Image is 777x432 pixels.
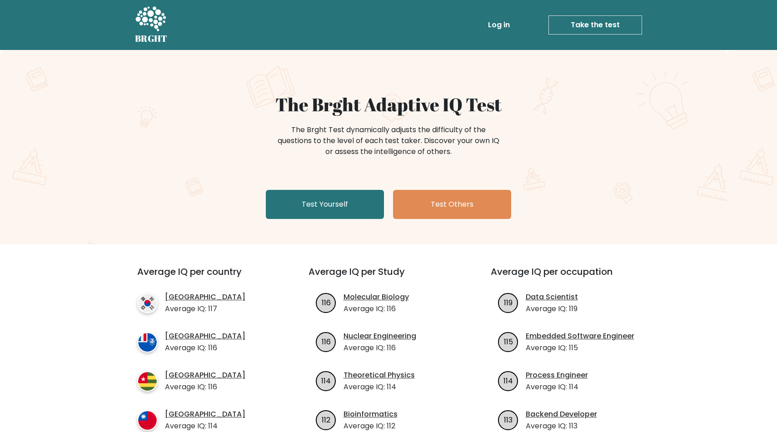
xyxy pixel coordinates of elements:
a: BRGHT [135,4,168,46]
p: Average IQ: 115 [526,343,634,353]
a: Take the test [548,15,642,35]
a: Backend Developer [526,409,597,420]
text: 112 [322,414,330,425]
img: country [137,371,158,392]
text: 114 [321,375,331,386]
a: Theoretical Physics [344,370,415,381]
a: Bioinformatics [344,409,398,420]
img: country [137,293,158,313]
text: 116 [321,297,330,308]
a: [GEOGRAPHIC_DATA] [165,331,245,342]
p: Average IQ: 113 [526,421,597,432]
a: Nuclear Engineering [344,331,416,342]
p: Average IQ: 116 [344,303,409,314]
p: Average IQ: 117 [165,303,245,314]
h3: Average IQ per Study [309,266,469,288]
a: Data Scientist [526,292,578,303]
a: [GEOGRAPHIC_DATA] [165,370,245,381]
p: Average IQ: 114 [344,382,415,392]
p: Average IQ: 116 [165,343,245,353]
a: Process Engineer [526,370,588,381]
img: country [137,410,158,431]
p: Average IQ: 112 [344,421,398,432]
text: 113 [504,414,513,425]
text: 115 [503,336,513,347]
img: country [137,332,158,353]
a: Log in [484,16,513,34]
div: The Brght Test dynamically adjusts the difficulty of the questions to the level of each test take... [275,124,502,157]
text: 119 [504,297,513,308]
p: Average IQ: 116 [165,382,245,392]
a: [GEOGRAPHIC_DATA] [165,292,245,303]
a: Embedded Software Engineer [526,331,634,342]
text: 116 [321,336,330,347]
p: Average IQ: 119 [526,303,578,314]
p: Average IQ: 116 [344,343,416,353]
h3: Average IQ per country [137,266,276,288]
h5: BRGHT [135,33,168,44]
h1: The Brght Adaptive IQ Test [167,94,610,115]
text: 114 [503,375,513,386]
a: Test Yourself [266,190,384,219]
p: Average IQ: 114 [165,421,245,432]
p: Average IQ: 114 [526,382,588,392]
h3: Average IQ per occupation [491,266,651,288]
a: [GEOGRAPHIC_DATA] [165,409,245,420]
a: Molecular Biology [344,292,409,303]
a: Test Others [393,190,511,219]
